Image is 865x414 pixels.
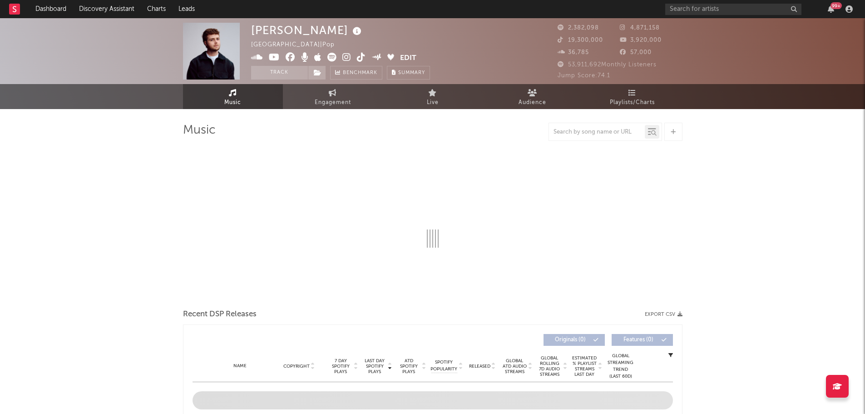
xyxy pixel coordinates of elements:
[251,23,364,38] div: [PERSON_NAME]
[620,25,660,31] span: 4,871,158
[502,358,527,374] span: Global ATD Audio Streams
[183,84,283,109] a: Music
[343,68,377,79] span: Benchmark
[183,309,257,320] span: Recent DSP Releases
[549,129,645,136] input: Search by song name or URL
[427,97,439,108] span: Live
[330,66,382,80] a: Benchmark
[558,25,599,31] span: 2,382,098
[387,66,430,80] button: Summary
[620,50,652,55] span: 57,000
[558,73,610,79] span: Jump Score: 74.1
[537,355,562,377] span: Global Rolling 7D Audio Streams
[583,84,682,109] a: Playlists/Charts
[645,312,682,317] button: Export CSV
[610,97,655,108] span: Playlists/Charts
[572,355,597,377] span: Estimated % Playlist Streams Last Day
[398,70,425,75] span: Summary
[211,363,270,369] div: Name
[665,4,801,15] input: Search for artists
[828,5,834,13] button: 99+
[620,37,662,43] span: 3,920,000
[612,334,673,346] button: Features(0)
[549,337,591,343] span: Originals ( 0 )
[315,97,351,108] span: Engagement
[618,337,659,343] span: Features ( 0 )
[558,62,657,68] span: 53,911,692 Monthly Listeners
[283,84,383,109] a: Engagement
[483,84,583,109] a: Audience
[283,364,310,369] span: Copyright
[224,97,241,108] span: Music
[544,334,605,346] button: Originals(0)
[329,358,353,374] span: 7 Day Spotify Plays
[251,66,308,80] button: Track
[469,364,490,369] span: Released
[558,50,589,55] span: 36,785
[397,358,421,374] span: ATD Spotify Plays
[430,359,457,373] span: Spotify Popularity
[363,358,387,374] span: Last Day Spotify Plays
[383,84,483,109] a: Live
[519,97,546,108] span: Audience
[251,40,345,50] div: [GEOGRAPHIC_DATA] | Pop
[607,353,634,380] div: Global Streaming Trend (Last 60D)
[400,53,416,64] button: Edit
[830,2,842,9] div: 99 +
[558,37,603,43] span: 19,300,000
